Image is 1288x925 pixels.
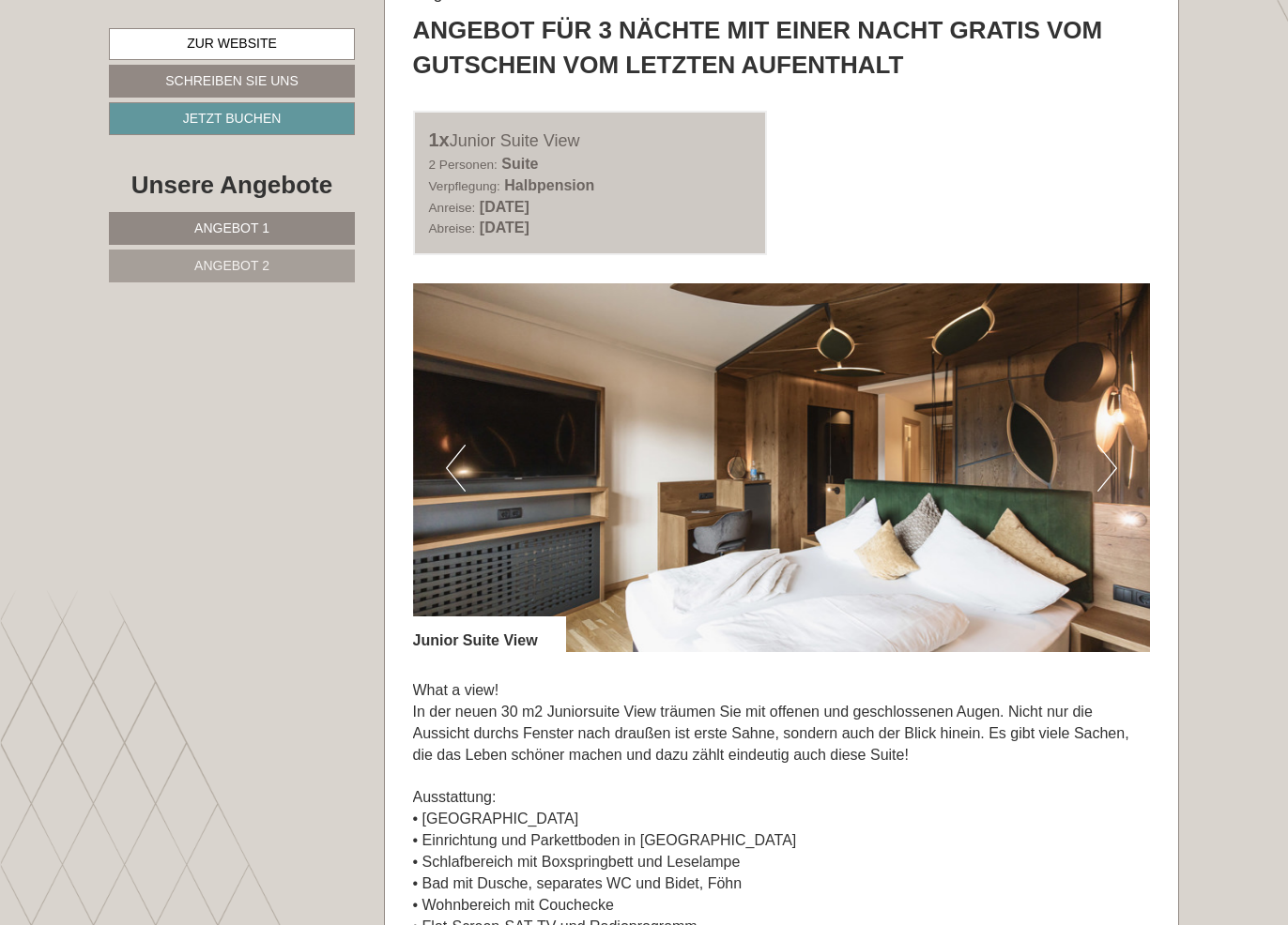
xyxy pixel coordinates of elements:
button: Previous [446,445,466,492]
a: Schreiben Sie uns [109,65,355,98]
a: Jetzt buchen [109,102,355,135]
small: Abreise: [429,221,476,235]
a: Zur Website [109,28,355,60]
b: Halbpension [504,177,594,193]
div: Junior Suite View [429,127,752,154]
div: Angebot für 3 Nächte mit einer Nacht gratis vom Gutschein vom letzten Aufenthalt [413,13,1151,83]
b: Suite [501,156,538,172]
div: Unsere Angebote [109,168,355,203]
div: Junior Suite View [413,616,566,652]
small: Anreise: [429,201,476,215]
span: Angebot 2 [194,258,269,273]
small: Verpflegung: [429,179,500,193]
span: Angebot 1 [194,220,269,235]
b: [DATE] [480,199,529,215]
b: [DATE] [480,220,529,235]
img: image [413,283,1151,652]
small: 2 Personen: [429,158,498,172]
button: Next [1097,445,1117,492]
b: 1x [429,129,450,150]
